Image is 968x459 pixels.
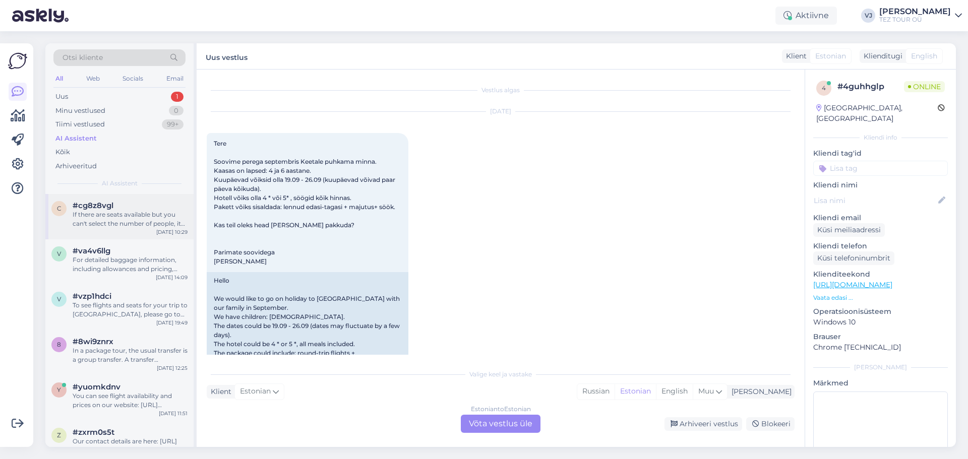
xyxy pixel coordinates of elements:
[171,92,184,102] div: 1
[577,384,615,399] div: Russian
[73,210,188,228] div: If there are seats available but you can't select the number of people, it might be a technical i...
[746,417,795,431] div: Blokeeri
[207,107,795,116] div: [DATE]
[664,417,742,431] div: Arhiveeri vestlus
[240,386,271,397] span: Estonian
[813,378,948,388] p: Märkmed
[813,133,948,142] div: Kliendi info
[55,119,105,129] div: Tiimi vestlused
[879,8,962,24] a: [PERSON_NAME]TEZ TOUR OÜ
[57,205,62,212] span: c
[815,51,846,61] span: Estonian
[837,81,904,93] div: # 4guhhglp
[822,84,826,92] span: 4
[102,179,138,188] span: AI Assistent
[73,337,113,346] span: #8wi9znrx
[159,410,188,417] div: [DATE] 11:51
[813,213,948,223] p: Kliendi email
[63,52,103,63] span: Otsi kliente
[57,250,61,257] span: v
[156,319,188,326] div: [DATE] 19:49
[698,386,714,396] span: Muu
[73,246,110,255] span: #va4v6llg
[57,386,61,394] span: y
[169,106,184,116] div: 0
[207,386,231,397] div: Klient
[471,405,531,414] div: Estonian to Estonian
[162,119,184,129] div: 99+
[207,370,795,379] div: Valige keel ja vastake
[73,437,188,455] div: Our contact details are here: [URL][DOMAIN_NAME]. You can find the information to reach us directly.
[813,223,885,237] div: Küsi meiliaadressi
[73,301,188,319] div: To see flights and seats for your trip to [GEOGRAPHIC_DATA], please go to our flight schedule pag...
[8,51,27,71] img: Askly Logo
[55,134,97,144] div: AI Assistent
[813,161,948,176] input: Lisa tag
[813,280,892,289] a: [URL][DOMAIN_NAME]
[73,255,188,274] div: For detailed baggage information, including allowances and pricing, please check the airline rule...
[73,201,113,210] span: #cg8z8vgl
[814,195,936,206] input: Lisa nimi
[57,341,61,348] span: 8
[813,342,948,353] p: Chrome [TECHNICAL_ID]
[53,72,65,85] div: All
[813,293,948,302] p: Vaata edasi ...
[157,364,188,372] div: [DATE] 12:25
[207,86,795,95] div: Vestlus algas
[156,228,188,236] div: [DATE] 10:29
[206,49,248,63] label: Uus vestlus
[782,51,807,61] div: Klient
[904,81,945,92] span: Online
[813,251,894,265] div: Küsi telefoninumbrit
[164,72,186,85] div: Email
[879,16,951,24] div: TEZ TOUR OÜ
[73,391,188,410] div: You can see flight availability and prices on our website: [URL][DOMAIN_NAME]. If you need more h...
[214,140,397,265] span: Tere Soovime perega septembris Keetale puhkama minna. Kaasas on lapsed: 4 ja 6 aastane. Kuupäevad...
[156,274,188,281] div: [DATE] 14:09
[861,9,875,23] div: VJ
[775,7,837,25] div: Aktiivne
[84,72,102,85] div: Web
[656,384,693,399] div: English
[816,103,938,124] div: [GEOGRAPHIC_DATA], [GEOGRAPHIC_DATA]
[73,428,114,437] span: #zxrm0s5t
[813,332,948,342] p: Brauser
[813,148,948,159] p: Kliendi tag'id
[615,384,656,399] div: Estonian
[879,8,951,16] div: [PERSON_NAME]
[57,431,61,439] span: z
[57,295,61,303] span: v
[55,161,97,171] div: Arhiveeritud
[73,346,188,364] div: In a package tour, the usual transfer is a group transfer. A transfer representative will take yo...
[73,292,111,301] span: #vzp1hdci
[813,306,948,317] p: Operatsioonisüsteem
[813,363,948,372] div: [PERSON_NAME]
[120,72,145,85] div: Socials
[55,106,105,116] div: Minu vestlused
[55,92,68,102] div: Uus
[813,269,948,280] p: Klienditeekond
[813,241,948,251] p: Kliendi telefon
[73,382,120,391] span: #yuomkdnv
[461,415,540,433] div: Võta vestlus üle
[813,180,948,190] p: Kliendi nimi
[911,51,937,61] span: English
[55,147,70,157] div: Kõik
[813,317,948,327] p: Windows 10
[860,51,902,61] div: Klienditugi
[207,272,408,425] div: Hello We would like to go on holiday to [GEOGRAPHIC_DATA] with our family in September. We have c...
[728,386,792,397] div: [PERSON_NAME]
